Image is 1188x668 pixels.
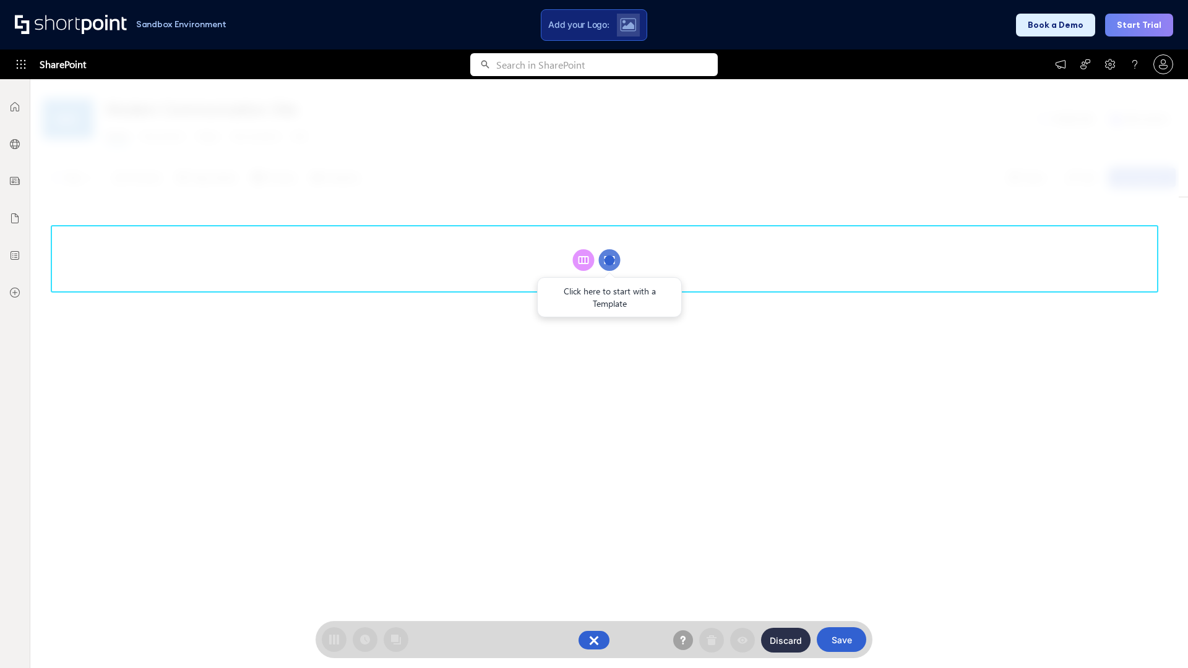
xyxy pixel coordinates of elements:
[496,53,718,76] input: Search in SharePoint
[548,19,609,30] span: Add your Logo:
[817,627,866,652] button: Save
[136,21,226,28] h1: Sandbox Environment
[761,628,811,653] button: Discard
[1126,609,1188,668] iframe: Chat Widget
[1016,14,1095,36] button: Book a Demo
[620,18,636,32] img: Upload logo
[1105,14,1173,36] button: Start Trial
[40,49,86,79] span: SharePoint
